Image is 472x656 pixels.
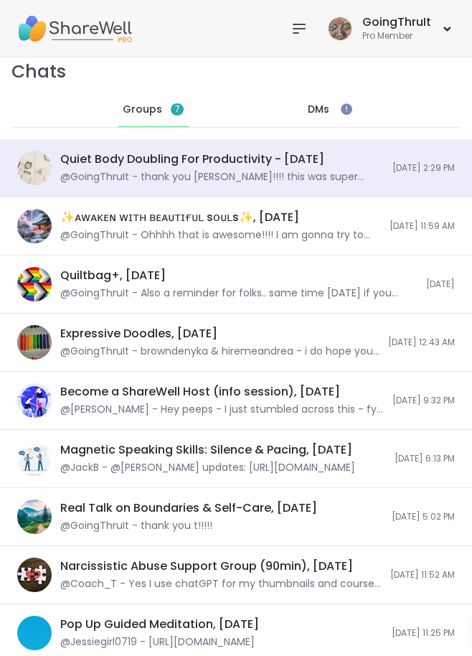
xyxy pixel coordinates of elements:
iframe: Spotlight [341,103,352,115]
img: Real Talk on Boundaries & Self-Care, Sep 11 [17,500,52,534]
div: @GoingThruIt - thank you [PERSON_NAME]!!!! this was super helpful also if i yap too much in the c... [60,170,384,184]
span: DMs [308,103,329,117]
span: [DATE] 11:59 AM [390,220,455,233]
span: [DATE] 2:29 PM [392,162,455,174]
div: Pop Up Guided Meditation, [DATE] [60,617,259,632]
div: @Coach_T - Yes I use chatGPT for my thumbnails and course content with copilot and [PERSON_NAME] [60,577,382,591]
span: [DATE] 5:02 PM [392,511,455,523]
span: [DATE] 11:52 AM [390,569,455,581]
img: Quiltbag+, Sep 11 [17,267,52,301]
div: Quiet Body Doubling For Productivity - [DATE] [60,151,324,167]
div: Magnetic Speaking Skills: Silence & Pacing, [DATE] [60,442,352,458]
img: ShareWell Nav Logo [17,4,132,54]
div: @Jessiegirl0719 - [URL][DOMAIN_NAME] [60,635,255,650]
span: 7 [175,103,180,116]
div: @GoingThruIt - Also a reminder for folks.. same time [DATE] if you want to come back! [60,286,417,301]
span: [DATE] [426,278,455,291]
div: @JackB - @[PERSON_NAME] updates: [URL][DOMAIN_NAME] [60,461,355,475]
img: Narcissistic Abuse Support Group (90min), Sep 10 [17,558,52,592]
div: Pro Member [362,30,431,42]
div: Expressive Doodles, [DATE] [60,326,217,342]
img: Become a ShareWell Host (info session), Sep 11 [17,383,52,418]
img: Pop Up Guided Meditation, Sep 09 [17,616,52,650]
img: ✨ᴀᴡᴀᴋᴇɴ ᴡɪᴛʜ ʙᴇᴀᴜᴛɪғᴜʟ sᴏᴜʟs✨, Sep 12 [17,209,52,243]
h1: Chats [11,59,66,84]
div: @GoingThruIt - browndenyka & hiremeandrea - i do hope you two can make it to the next one. Since ... [60,345,379,359]
div: @GoingThruIt - Ohhhh that is awesome!!!! I am gonna try to create a meme with that to share with ... [60,228,381,243]
div: GoingThruIt [362,14,431,30]
img: Magnetic Speaking Skills: Silence & Pacing, Sep 11 [17,441,52,476]
span: [DATE] 11:25 PM [392,627,455,639]
div: Narcissistic Abuse Support Group (90min), [DATE] [60,558,353,574]
img: Expressive Doodles, Sep 11 [17,325,52,360]
div: @[PERSON_NAME] - Hey peeps - I just stumbled across this - fyi. There's plenty of need, so it sho... [60,403,384,417]
span: [DATE] 9:32 PM [392,395,455,407]
span: Groups [123,103,162,117]
div: Real Talk on Boundaries & Self-Care, [DATE] [60,500,317,516]
span: [DATE] 6:13 PM [395,453,455,465]
div: @GoingThruIt - thank you t!!!!! [60,519,212,533]
span: [DATE] 12:43 AM [388,337,455,349]
div: Become a ShareWell Host (info session), [DATE] [60,384,340,400]
img: GoingThruIt [329,17,351,40]
div: ✨ᴀᴡᴀᴋᴇɴ ᴡɪᴛʜ ʙᴇᴀᴜᴛɪғᴜʟ sᴏᴜʟs✨, [DATE] [60,210,299,225]
img: Quiet Body Doubling For Productivity - Friday, Sep 12 [17,151,52,185]
div: Quiltbag+, [DATE] [60,268,166,284]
